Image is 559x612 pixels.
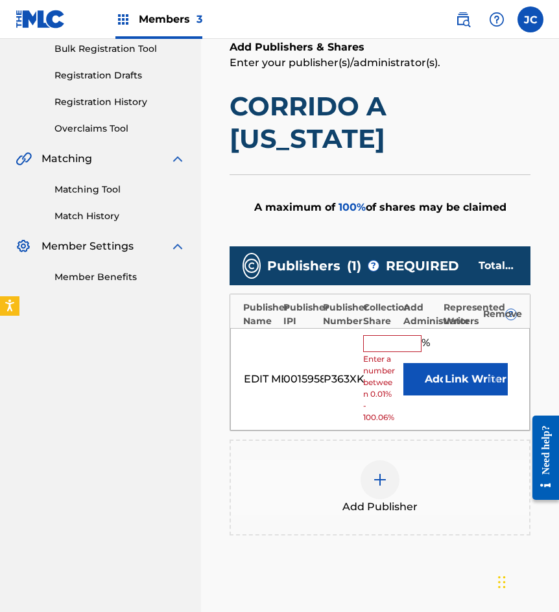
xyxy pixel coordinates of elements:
div: Add Administrator [403,301,437,328]
img: Member Settings [16,239,31,254]
span: Members [139,12,202,27]
span: ( 1 ) [347,256,361,276]
span: Member Settings [42,239,134,254]
span: Matching [42,151,92,167]
a: Overclaims Tool [54,122,185,135]
div: Total shares: [479,258,516,274]
div: A maximum of of shares may be claimed [230,174,530,240]
span: % [422,335,433,352]
div: Publisher Number [323,301,357,328]
span: 100 % [339,201,366,213]
a: Public Search [450,6,476,32]
iframe: Resource Center [523,406,559,510]
a: Member Benefits [54,270,185,284]
img: search [455,12,471,27]
div: Arrastrar [498,563,506,602]
a: Bulk Registration Tool [54,42,185,56]
div: Publisher Name [243,301,277,328]
h6: Add Publishers & Shares [230,40,530,55]
div: Help [484,6,510,32]
span: Publishers [267,256,340,276]
img: Matching [16,151,32,167]
a: Match History [54,209,185,223]
a: Matching Tool [54,183,185,196]
div: Represented Writers [444,301,477,328]
div: Collection Share [363,301,397,328]
img: MLC Logo [16,10,65,29]
a: Registration Drafts [54,69,185,82]
img: add [372,472,388,488]
span: 3 [196,13,202,25]
h1: CORRIDO A [US_STATE] [230,90,530,155]
div: Widget de chat [494,550,559,612]
button: Link Writer [443,363,508,395]
img: publishers [244,258,259,274]
p: Enter your publisher(s)/administrator(s). [230,55,530,71]
img: expand [170,239,185,254]
a: Registration History [54,95,185,109]
img: 12a2ab48e56ec057fbd8.svg [487,371,501,387]
img: Top Rightsholders [115,12,131,27]
span: Add Publisher [342,499,418,515]
iframe: Chat Widget [494,550,559,612]
div: User Menu [517,6,543,32]
div: Publisher IPI [283,301,317,328]
span: ? [368,261,379,271]
span: Enter a number between 0.01% - 100.06% [363,353,396,423]
div: Remove [483,307,541,321]
span: REQUIRED [386,256,459,276]
img: expand [170,151,185,167]
button: Add [403,363,468,395]
img: help [489,12,505,27]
